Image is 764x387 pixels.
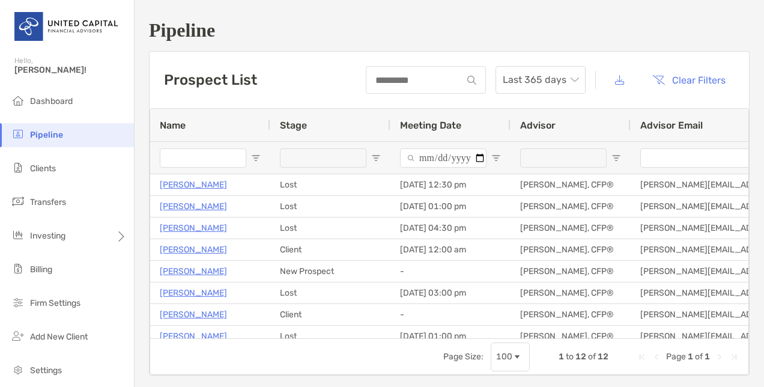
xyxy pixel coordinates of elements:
div: Last Page [729,352,739,362]
a: [PERSON_NAME] [160,307,227,322]
input: Name Filter Input [160,148,246,168]
a: [PERSON_NAME] [160,177,227,192]
div: Lost [270,218,390,239]
div: - [390,304,511,325]
div: Previous Page [652,352,661,362]
span: Page [666,352,686,362]
span: of [588,352,596,362]
a: [PERSON_NAME] [160,199,227,214]
div: 100 [496,352,512,362]
div: Client [270,239,390,260]
div: [DATE] 01:00 pm [390,196,511,217]
div: New Prospect [270,261,390,282]
div: [PERSON_NAME], CFP® [511,218,631,239]
button: Open Filter Menu [251,153,261,163]
img: clients icon [11,160,25,175]
img: investing icon [11,228,25,242]
span: 1 [559,352,564,362]
div: [PERSON_NAME], CFP® [511,304,631,325]
span: Stage [280,120,307,131]
span: Clients [30,163,56,174]
span: to [566,352,574,362]
span: Billing [30,264,52,275]
span: Meeting Date [400,120,461,131]
div: Lost [270,196,390,217]
div: Client [270,304,390,325]
div: [DATE] 04:30 pm [390,218,511,239]
img: pipeline icon [11,127,25,141]
a: [PERSON_NAME] [160,242,227,257]
img: transfers icon [11,194,25,209]
div: Lost [270,326,390,347]
div: Next Page [715,352,724,362]
div: Lost [270,282,390,303]
div: [PERSON_NAME], CFP® [511,326,631,347]
button: Open Filter Menu [611,153,621,163]
span: Add New Client [30,332,88,342]
a: [PERSON_NAME] [160,221,227,236]
span: 1 [705,352,710,362]
img: United Capital Logo [14,5,120,48]
span: [PERSON_NAME]! [14,65,127,75]
span: Firm Settings [30,298,80,308]
a: [PERSON_NAME] [160,285,227,300]
div: [PERSON_NAME], CFP® [511,239,631,260]
button: Clear Filters [643,67,735,93]
div: - [390,261,511,282]
div: [PERSON_NAME], CFP® [511,282,631,303]
span: 1 [688,352,693,362]
img: add_new_client icon [11,329,25,343]
input: Meeting Date Filter Input [400,148,487,168]
img: dashboard icon [11,93,25,108]
div: Page Size [491,343,530,371]
span: Settings [30,365,62,376]
div: First Page [637,352,647,362]
div: [DATE] 12:30 pm [390,174,511,195]
div: [DATE] 12:00 am [390,239,511,260]
h3: Prospect List [164,72,257,88]
div: [PERSON_NAME], CFP® [511,174,631,195]
img: billing icon [11,261,25,276]
span: Advisor Email [640,120,703,131]
img: firm-settings icon [11,295,25,309]
span: Investing [30,231,65,241]
span: 12 [598,352,608,362]
span: 12 [575,352,586,362]
div: [PERSON_NAME], CFP® [511,261,631,282]
img: settings icon [11,362,25,377]
img: input icon [467,76,476,85]
span: Dashboard [30,96,73,106]
span: Name [160,120,186,131]
span: of [695,352,703,362]
span: Last 365 days [503,67,578,93]
div: [DATE] 01:00 pm [390,326,511,347]
button: Open Filter Menu [371,153,381,163]
span: Pipeline [30,130,63,140]
span: Transfers [30,197,66,207]
a: [PERSON_NAME] [160,329,227,344]
div: [DATE] 03:00 pm [390,282,511,303]
h1: Pipeline [149,19,750,41]
div: Lost [270,174,390,195]
div: [PERSON_NAME], CFP® [511,196,631,217]
a: [PERSON_NAME] [160,264,227,279]
span: Advisor [520,120,556,131]
button: Open Filter Menu [491,153,501,163]
div: Page Size: [443,352,484,362]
